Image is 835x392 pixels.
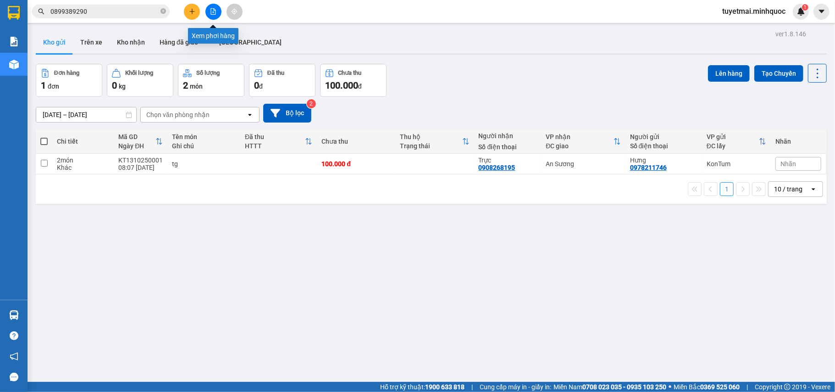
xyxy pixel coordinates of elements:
[630,133,697,140] div: Người gửi
[172,142,236,150] div: Ghi chú
[196,70,220,76] div: Số lượng
[669,385,671,389] span: ⚪️
[36,107,136,122] input: Select a date range.
[210,8,216,15] span: file-add
[630,164,667,171] div: 0978211746
[479,157,537,164] div: Trực
[172,160,236,168] div: tg
[780,160,796,168] span: Nhãn
[775,138,821,145] div: Nhãn
[231,8,238,15] span: aim
[246,111,254,118] svg: open
[183,80,188,91] span: 2
[36,64,102,97] button: Đơn hàng1đơn
[118,157,163,164] div: KT1310250001
[720,182,734,196] button: 1
[48,83,59,90] span: đơn
[358,83,362,90] span: đ
[119,83,126,90] span: kg
[480,382,551,392] span: Cung cấp máy in - giấy in:
[9,60,19,69] img: warehouse-icon
[630,157,697,164] div: Hưng
[245,142,305,150] div: HTTT
[321,138,391,145] div: Chưa thu
[50,6,159,17] input: Tìm tên, số ĐT hoặc mã đơn
[479,164,515,171] div: 0908268195
[178,64,244,97] button: Số lượng2món
[553,382,666,392] span: Miền Nam
[546,160,621,168] div: An Sương
[818,7,826,16] span: caret-down
[249,64,315,97] button: Đã thu0đ
[775,29,806,39] div: ver 1.8.146
[707,160,766,168] div: KonTum
[803,4,807,11] span: 1
[57,157,109,164] div: 2 món
[479,143,537,151] div: Số điện thoại
[263,104,311,123] button: Bộ lọc
[146,110,210,119] div: Chọn văn phòng nhận
[380,382,465,392] span: Hỗ trợ kỹ thuật:
[190,83,203,90] span: món
[36,31,73,53] button: Kho gửi
[112,80,117,91] span: 0
[118,133,155,140] div: Mã GD
[172,133,236,140] div: Tên món
[546,142,614,150] div: ĐC giao
[8,6,20,20] img: logo-vxr
[425,383,465,391] strong: 1900 633 818
[400,133,462,140] div: Thu hộ
[395,129,474,154] th: Toggle SortBy
[702,129,771,154] th: Toggle SortBy
[715,6,793,17] span: tuyetmai.minhquoc
[125,70,153,76] div: Khối lượng
[205,4,221,20] button: file-add
[774,185,802,194] div: 10 / trang
[307,99,316,108] sup: 2
[10,331,18,340] span: question-circle
[160,8,166,14] span: close-circle
[546,133,614,140] div: VP nhận
[9,37,19,46] img: solution-icon
[160,7,166,16] span: close-circle
[152,31,205,53] button: Hàng đã giao
[219,39,282,46] span: [GEOGRAPHIC_DATA]
[338,70,362,76] div: Chưa thu
[479,132,537,140] div: Người nhận
[259,83,263,90] span: đ
[541,129,625,154] th: Toggle SortBy
[700,383,740,391] strong: 0369 525 060
[674,382,740,392] span: Miền Bắc
[118,164,163,171] div: 08:07 [DATE]
[267,70,284,76] div: Đã thu
[184,4,200,20] button: plus
[38,8,44,15] span: search
[708,65,750,82] button: Lên hàng
[707,133,759,140] div: VP gửi
[10,373,18,381] span: message
[784,384,791,390] span: copyright
[10,352,18,361] span: notification
[245,133,305,140] div: Đã thu
[630,142,697,150] div: Số điện thoại
[254,80,259,91] span: 0
[810,185,817,193] svg: open
[41,80,46,91] span: 1
[57,138,109,145] div: Chi tiết
[9,310,19,320] img: warehouse-icon
[400,142,462,150] div: Trạng thái
[320,64,387,97] button: Chưa thu100.000đ
[114,129,167,154] th: Toggle SortBy
[471,382,473,392] span: |
[582,383,666,391] strong: 0708 023 035 - 0935 103 250
[240,129,317,154] th: Toggle SortBy
[325,80,358,91] span: 100.000
[73,31,110,53] button: Trên xe
[188,28,238,44] div: Xem phơi hàng
[813,4,829,20] button: caret-down
[754,65,803,82] button: Tạo Chuyến
[110,31,152,53] button: Kho nhận
[797,7,805,16] img: icon-new-feature
[747,382,748,392] span: |
[321,160,391,168] div: 100.000 đ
